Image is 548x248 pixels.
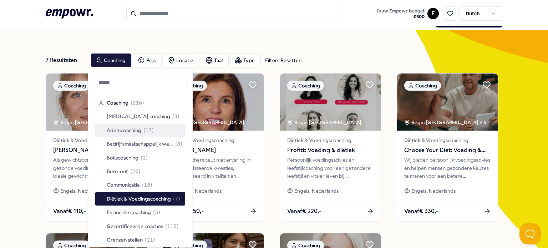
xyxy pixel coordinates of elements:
div: Coach en therapeut met ervaring in werkgerelateerde kwesties, gespecialiseerd in vitaliteit en vo... [170,156,257,180]
span: Engels, Nederlands [411,187,456,195]
span: ( 21 ) [145,236,155,244]
span: ( 5 ) [153,208,160,216]
span: Choose Your Diet: Voeding & diëtiek [404,146,491,155]
input: Search for products, categories or subcategories [126,6,340,21]
button: E [427,8,439,19]
span: ( 1 ) [141,154,148,162]
div: Regio [GEOGRAPHIC_DATA] [170,118,245,126]
iframe: Help Scout Beacon - Open [519,223,541,244]
span: Bokscoaching [107,154,138,162]
span: [PERSON_NAME] [53,146,140,155]
span: Gecertificeerde coaches [107,222,163,230]
span: ( 7 ) [173,195,180,203]
div: Coaching [404,81,441,91]
span: Grenzen stellen [107,236,143,244]
span: ( 16 ) [142,181,152,189]
span: Coaching [107,99,128,107]
span: ( 8 ) [176,140,183,148]
div: Regio [GEOGRAPHIC_DATA] [287,118,362,126]
span: Communicatie [107,181,140,189]
span: Bedrijfsmaatschappelijk werk [107,140,173,148]
button: Prijs [133,53,162,67]
span: Engels, Nederlands [177,187,222,195]
span: Diëtiek & Voedingscoaching [170,136,257,144]
span: ( 112 ) [165,222,179,230]
span: Vanaf € 110,- [53,207,86,216]
span: ( 3 ) [172,112,179,120]
a: package imageCoachingRegio [GEOGRAPHIC_DATA] Diëtiek & Voedingscoaching[PERSON_NAME]Als gewichtsc... [46,73,147,222]
span: Diëtiek & Voedingscoaching [287,136,374,144]
span: Jouw Empowr budget [376,8,425,14]
img: package image [280,74,381,131]
button: Jouw Empowr budget€500 [375,7,426,21]
span: Financiële coaching [107,208,151,216]
button: Locatie [163,53,199,67]
a: package imageCoachingRegio [GEOGRAPHIC_DATA] + 4Diëtiek & VoedingscoachingChoose Your Diet: Voedi... [397,73,498,222]
div: Als gewichtsconsulent help ik je gezonde voeding te kiezen om je ideale gewicht te bereiken en be... [53,156,140,180]
span: Engels, Nederlands [294,187,339,195]
span: Ademcoaching [107,126,141,134]
div: Coaching [53,81,90,91]
span: Profitt: Voeding & diëtiek [287,146,374,155]
div: Suggestions [94,95,187,243]
span: ( 26 ) [130,167,141,175]
span: Burn-out [107,167,128,175]
span: € 500 [376,14,425,20]
span: Diëtiek & Voedingscoaching [404,136,491,144]
a: package imageCoachingRegio [GEOGRAPHIC_DATA] Diëtiek & VoedingscoachingProfitt: Voeding & diëtiek... [280,73,381,222]
span: Vanaf € 330,- [404,207,438,216]
button: Coaching [91,53,132,67]
img: package image [397,74,498,131]
span: Engels, Nederlands [60,187,105,195]
div: Coaching [287,81,324,91]
span: [MEDICAL_DATA] coaching [107,112,170,120]
div: 7 Resultaten [46,53,85,67]
img: package image [163,74,264,131]
span: Diëtiek & Voedingscoaching [53,136,140,144]
div: Persoonlijk voedingsadvies en leefstijlcoaching voor een gezondere leefstijl en vitaler leven bij... [287,156,374,180]
a: Jouw Empowr budget€500 [374,6,427,21]
div: Regio [GEOGRAPHIC_DATA] + 4 [404,118,486,126]
span: ( 216 ) [131,99,144,107]
div: Wij bieden persoonlijk voedingsadvies en helpen mensen gezondere keuzes te maken voor een betere ... [404,156,491,180]
div: Filters Resetten [265,56,301,64]
span: Diëtiek & Voedingscoaching [107,195,171,203]
button: Type [230,53,261,67]
span: [PERSON_NAME] [170,146,257,155]
span: ( 17 ) [143,126,154,134]
a: package imageCoachingRegio [GEOGRAPHIC_DATA] Diëtiek & Voedingscoaching[PERSON_NAME]Coach en ther... [163,73,264,222]
img: package image [46,74,147,131]
span: Vanaf € 220,- [287,207,321,216]
button: Taal [201,53,229,67]
div: Regio [GEOGRAPHIC_DATA] [53,118,128,126]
